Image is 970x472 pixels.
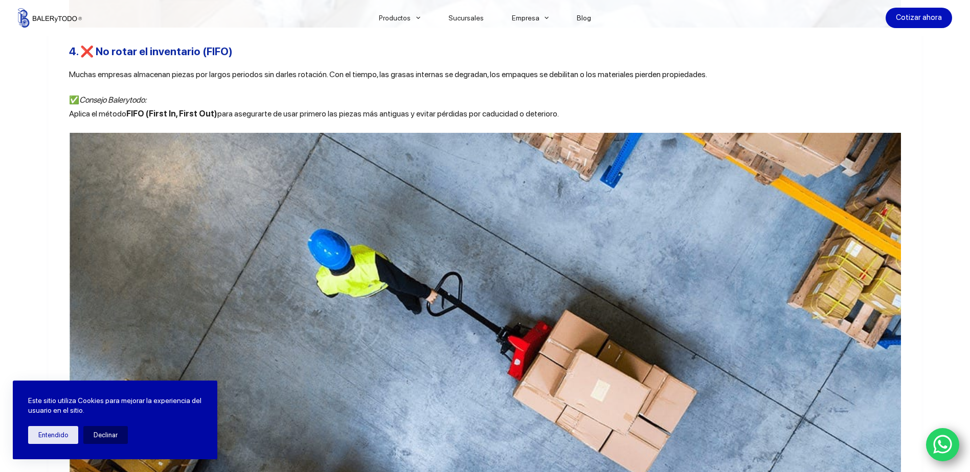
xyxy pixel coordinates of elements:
p: Este sitio utiliza Cookies para mejorar la experiencia del usuario en el sitio. [28,396,202,416]
button: Entendido [28,426,78,444]
b: 4. ❌ No rotar el inventario (FIFO) [69,45,233,58]
img: Balerytodo [18,8,82,28]
span: Muchas empresas almacenan piezas por largos periodos sin darles rotación. Con el tiempo, las gras... [69,69,707,79]
button: Declinar [83,426,128,444]
a: WhatsApp [926,428,960,462]
span: Aplica el método [69,109,126,119]
span: ✅ [69,95,79,105]
span: Consejo Balerytodo: [79,95,146,105]
b: FIFO (First In, First Out) [126,109,217,119]
span: para asegurarte de usar primero las piezas más antiguas y evitar pérdidas por caducidad o deterioro. [217,109,559,119]
a: Cotizar ahora [886,8,952,28]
